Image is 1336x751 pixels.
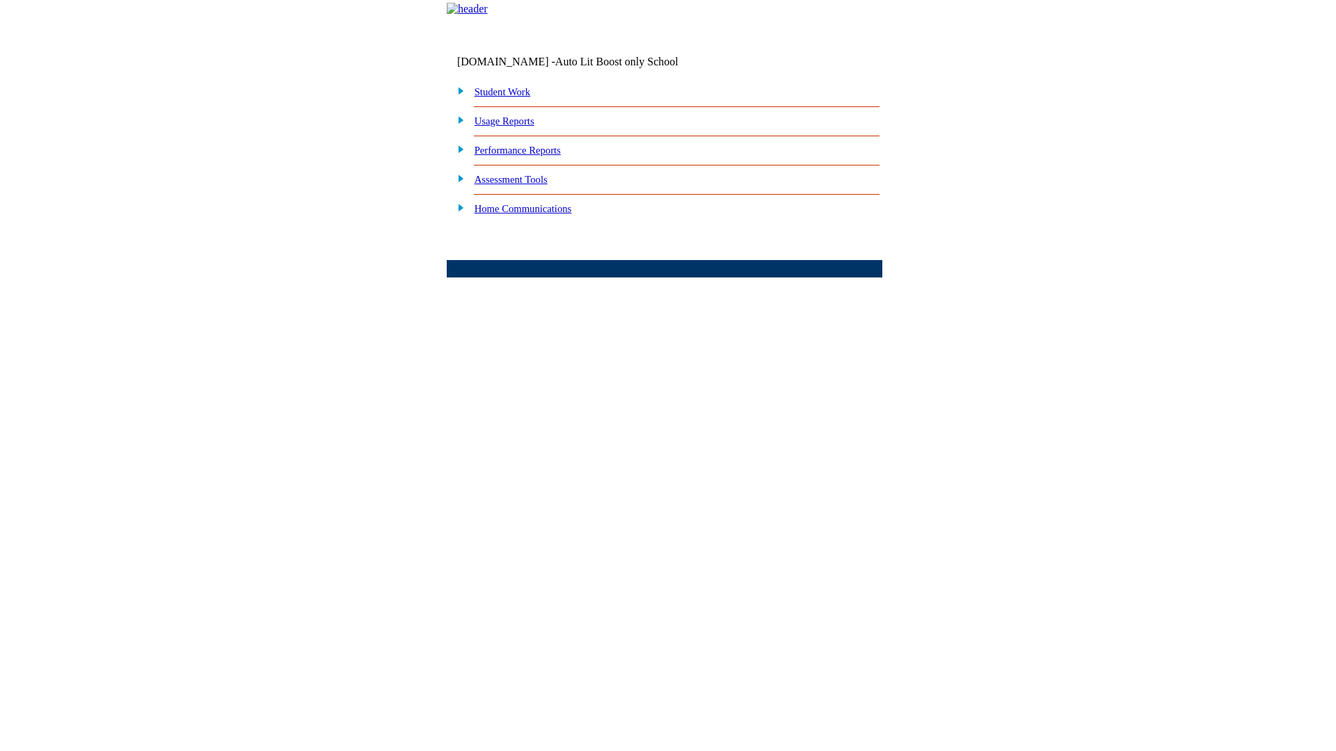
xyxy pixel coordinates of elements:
[450,143,465,155] img: plus.gif
[457,56,713,68] td: [DOMAIN_NAME] -
[475,115,534,127] a: Usage Reports
[447,3,488,15] img: header
[475,145,561,156] a: Performance Reports
[475,174,548,185] a: Assessment Tools
[555,56,678,67] nobr: Auto Lit Boost only School
[450,172,465,184] img: plus.gif
[475,86,530,97] a: Student Work
[450,113,465,126] img: plus.gif
[475,203,572,214] a: Home Communications
[450,201,465,213] img: plus.gif
[450,84,465,97] img: plus.gif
